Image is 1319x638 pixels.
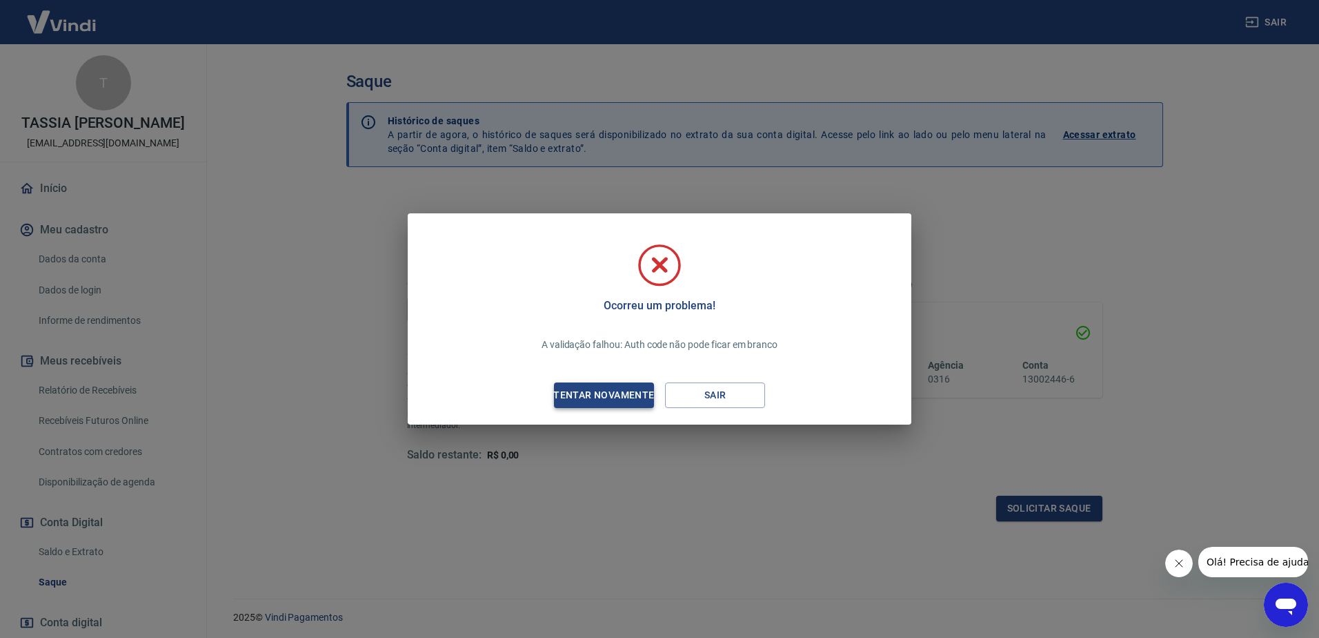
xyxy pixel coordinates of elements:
p: A validação falhou: Auth code não pode ficar em branco [542,338,777,352]
iframe: Fechar mensagem [1165,550,1193,577]
span: Olá! Precisa de ajuda? [8,10,116,21]
iframe: Botão para abrir a janela de mensagens [1264,583,1308,627]
button: Tentar novamente [554,383,654,408]
iframe: Mensagem da empresa [1198,547,1308,577]
button: Sair [665,383,765,408]
div: Tentar novamente [537,387,671,404]
h5: Ocorreu um problema! [604,299,715,313]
